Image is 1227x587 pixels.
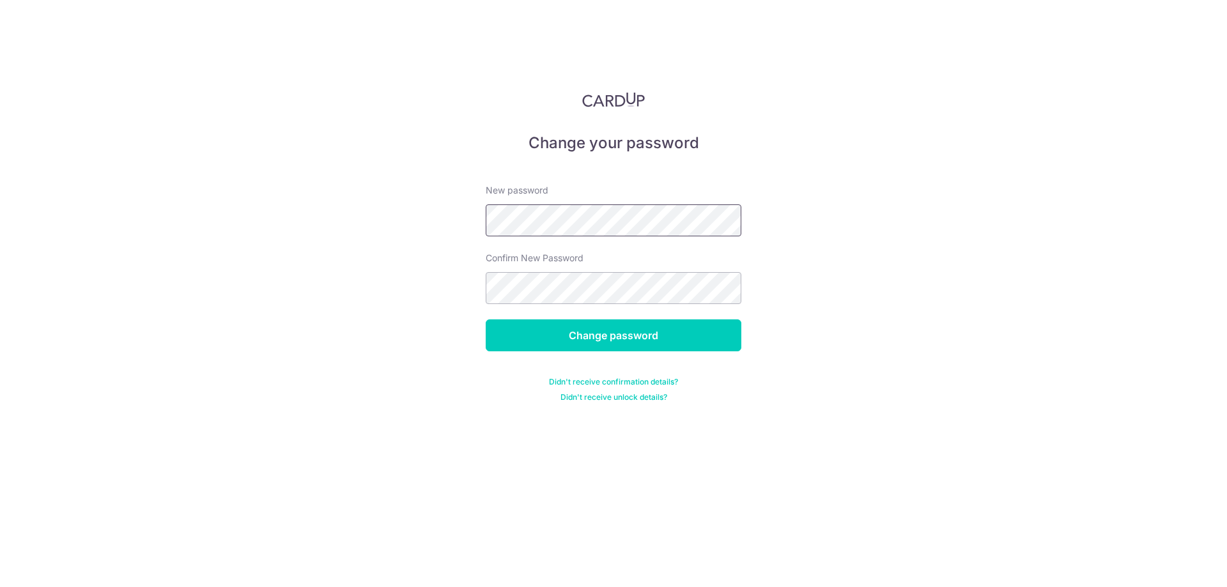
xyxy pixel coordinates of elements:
[560,392,667,402] a: Didn't receive unlock details?
[486,133,741,153] h5: Change your password
[486,252,583,264] label: Confirm New Password
[582,92,645,107] img: CardUp Logo
[486,319,741,351] input: Change password
[549,377,678,387] a: Didn't receive confirmation details?
[486,184,548,197] label: New password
